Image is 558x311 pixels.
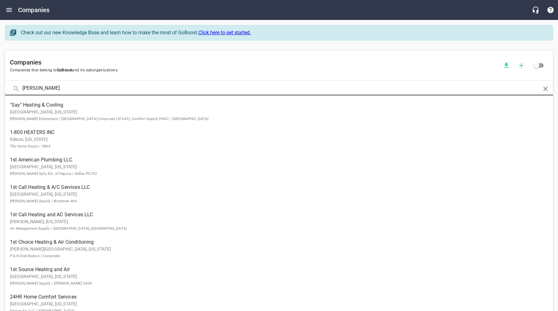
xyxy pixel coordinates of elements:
span: 1st Source Heating and Air [10,266,538,273]
small: [PERSON_NAME] Enterprises / [GEOGRAPHIC_DATA] Corporate (#1642), Comfort Supply HVAC / [GEOGRAPHI... [10,117,209,121]
span: Click to view all companies [529,58,544,73]
span: 1st American Plumbing LLC [10,156,538,164]
p: [PERSON_NAME], [US_STATE] [10,218,538,232]
small: The Home Depot / 3804 [10,144,50,148]
small: [PERSON_NAME] Supply / Bozeman #64 [10,199,77,203]
span: Companies that belong to and its suborganizations. [10,67,499,74]
p: [PERSON_NAME][GEOGRAPHIC_DATA], [US_STATE] [10,246,538,259]
p: [GEOGRAPHIC_DATA], [US_STATE] [10,191,538,204]
small: [PERSON_NAME] Sply.-Div. of Hajoca / Dallas PC752 [10,171,97,176]
p: [GEOGRAPHIC_DATA], [US_STATE] [10,109,538,122]
span: GoBoost [57,68,73,72]
a: 1st Choice Heating & Air Conditioning[PERSON_NAME][GEOGRAPHIC_DATA], [US_STATE]P & N Distribution... [5,235,553,262]
a: "Say" Heating & Cooling[GEOGRAPHIC_DATA], [US_STATE][PERSON_NAME] Enterprises / [GEOGRAPHIC_DATA]... [5,98,553,125]
button: Support Portal [543,2,558,17]
span: 1st Choice Heating & Air Conditioning [10,238,538,246]
a: 1st Call Heating and AC Services LLC[PERSON_NAME], [US_STATE]Air Management Supply / [GEOGRAPHIC_... [5,208,553,235]
h6: Companies [10,57,499,67]
span: 1st Call Heating & A/C Services LLC [10,184,538,191]
span: 24HR Home Comfort Services [10,293,538,301]
p: [GEOGRAPHIC_DATA], [US_STATE] [10,164,538,177]
span: "Say" Heating & Cooling [10,101,538,109]
button: Download companies [499,58,514,73]
a: 1st Call Heating & A/C Services LLC[GEOGRAPHIC_DATA], [US_STATE][PERSON_NAME] Supply / Bozeman #64 [5,180,553,208]
a: 1st American Plumbing LLC[GEOGRAPHIC_DATA], [US_STATE][PERSON_NAME] Sply.-Div. of Hajoca / Dallas... [5,153,553,180]
span: 1-800 HEATERS INC [10,129,538,136]
button: Open drawer [2,2,17,17]
a: 1st Source Heating and Air[GEOGRAPHIC_DATA], [US_STATE][PERSON_NAME] Supply / [PERSON_NAME] 5008 [5,262,553,290]
h6: Companies [18,5,50,15]
div: Check out our new Knowledge Base and learn how to make the most of GoBoost. [21,29,546,36]
small: Air Management Supply / [GEOGRAPHIC_DATA], [GEOGRAPHIC_DATA] [10,226,127,231]
button: Add a new company [514,58,529,73]
a: 1-800 HEATERS INCEdison, [US_STATE]The Home Depot / 3804 [5,125,553,153]
span: 1st Call Heating and AC Services LLC [10,211,538,218]
input: Search Companies... [22,82,536,95]
p: [GEOGRAPHIC_DATA], [US_STATE] [10,273,538,286]
button: Live Chat [528,2,543,17]
small: [PERSON_NAME] Supply / [PERSON_NAME] 5008 [10,281,92,285]
a: Click here to get started. [198,30,251,36]
small: P & N Distribution / Corporate [10,254,60,258]
p: Edison, [US_STATE] [10,136,538,149]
